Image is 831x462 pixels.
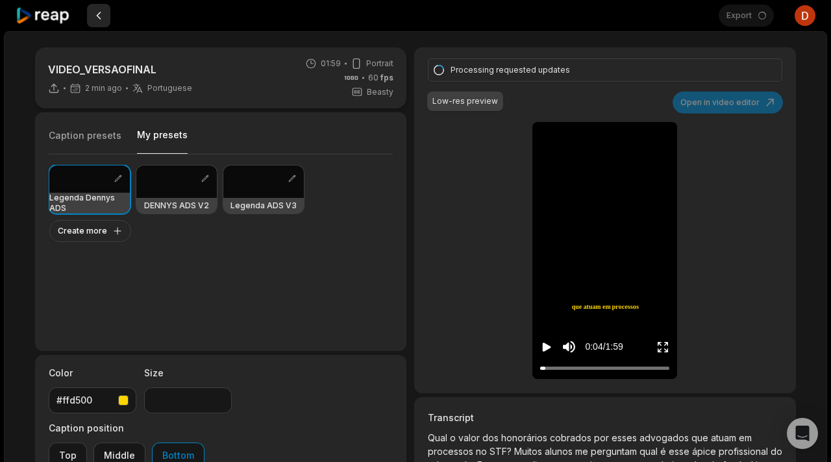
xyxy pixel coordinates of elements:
[451,64,756,76] div: Processing requested updates
[450,432,458,443] span: o
[787,418,818,449] div: Open Intercom Messenger
[501,432,550,443] span: honorários
[321,58,341,69] span: 01:59
[711,432,739,443] span: atuam
[367,86,393,98] span: Beasty
[540,335,553,359] button: Play video
[428,446,476,457] span: processos
[550,432,594,443] span: cobrados
[144,201,209,211] h3: DENNYS ADS V2
[49,220,131,242] button: Create more
[602,302,611,312] span: em
[230,201,297,211] h3: Legenda ADS V3
[656,335,669,359] button: Enter Fullscreen
[458,432,482,443] span: valor
[49,129,121,154] button: Caption presets
[144,366,232,380] label: Size
[428,411,782,424] h3: Transcript
[585,340,623,354] div: 0:04 / 1:59
[49,387,136,413] button: #ffd500
[561,339,577,355] button: Mute sound
[691,432,711,443] span: que
[432,95,498,107] div: Low-res preview
[575,446,591,457] span: me
[639,432,691,443] span: advogados
[669,446,692,457] span: esse
[771,446,782,457] span: do
[137,128,188,154] button: My presets
[594,432,612,443] span: por
[476,446,490,457] span: no
[368,72,393,84] span: 60
[147,83,192,93] span: Portuguese
[612,432,639,443] span: esses
[366,58,393,69] span: Portrait
[660,446,669,457] span: é
[739,432,752,443] span: em
[56,393,113,407] div: #ffd500
[490,446,514,457] span: STF?
[719,446,771,457] span: profissional
[584,302,601,312] span: atuam
[591,446,639,457] span: perguntam
[49,421,205,435] label: Caption position
[85,83,122,93] span: 2 min ago
[572,302,582,312] span: que
[380,73,393,82] span: fps
[482,432,501,443] span: dos
[612,302,639,311] span: processos
[639,446,660,457] span: qual
[48,62,192,77] p: VIDEO_VERSAOFINAL
[49,193,130,213] h3: Legenda Dennys ADS
[545,446,575,457] span: alunos
[49,366,136,380] label: Color
[692,446,719,457] span: ápice
[514,446,545,457] span: Muitos
[428,432,450,443] span: Qual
